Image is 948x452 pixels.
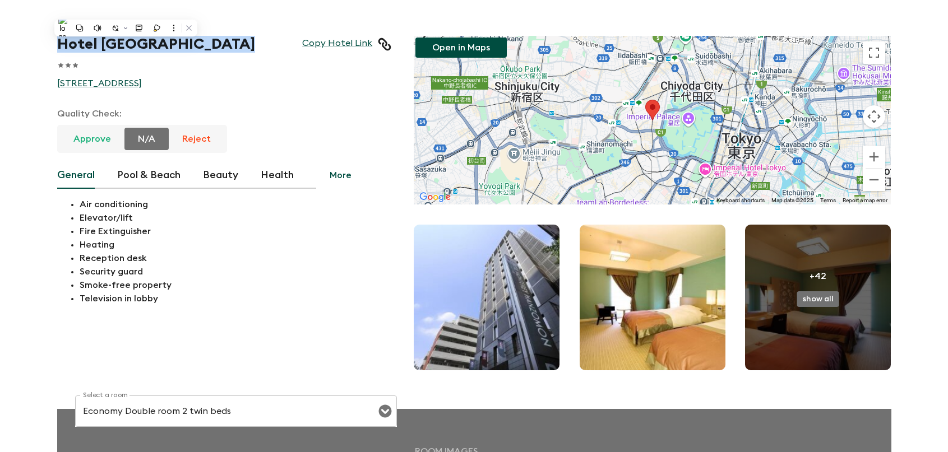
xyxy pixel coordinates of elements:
a: Report a map error [843,197,887,203]
button: More [316,162,365,189]
button: Zoom in [863,146,885,168]
p: Fire Extinguisher [80,225,392,238]
button: General [57,162,95,189]
p: +42 [810,269,826,283]
button: Beauty [203,162,238,189]
p: Elevator/lift [80,211,392,225]
img: Google [417,190,454,204]
p: Air conditioning [80,198,392,211]
div: Hotel Monterey Hanzomon [645,100,660,120]
a: [STREET_ADDRESS] [57,78,392,89]
button: Pool & Beach [117,162,181,189]
button: Map camera controls [863,105,885,128]
a: Open this area in Google Maps (opens a new window) [417,190,454,204]
button: Zoom out [863,169,885,191]
p: Smoke-free property [80,278,392,292]
button: Reject [169,128,224,150]
a: Copy Hotel Link [302,38,372,51]
label: Select a room [83,390,128,400]
h1: Hotel [GEOGRAPHIC_DATA] [57,36,255,53]
span: Map data ©2025 [771,197,813,203]
p: Television in lobby [80,292,392,305]
p: Quality Check: [57,107,392,120]
p: Heating [80,238,392,251]
p: Security guard [80,265,392,278]
button: Approve [60,128,124,150]
button: Toggle fullscreen view [863,41,885,64]
button: Open [377,403,393,419]
a: Terms (opens in new tab) [820,197,836,203]
button: Health [261,162,294,189]
button: N/A [124,128,169,150]
button: Open in Maps [415,38,507,58]
button: show all [797,291,839,307]
p: Reception desk [80,251,392,265]
button: Keyboard shortcuts [716,197,765,204]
